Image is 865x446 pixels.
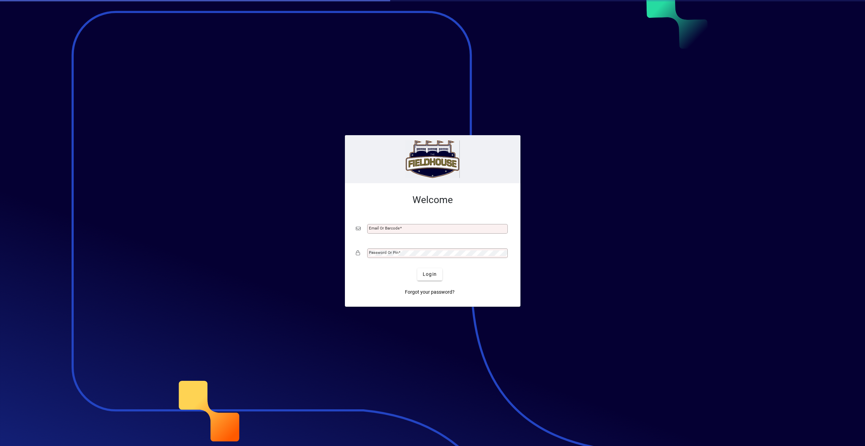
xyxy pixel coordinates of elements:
a: Forgot your password? [402,286,457,298]
mat-label: Email or Barcode [369,226,400,231]
button: Login [417,268,442,281]
span: Login [423,271,437,278]
span: Forgot your password? [405,289,455,296]
h2: Welcome [356,194,509,206]
mat-label: Password or Pin [369,250,398,255]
